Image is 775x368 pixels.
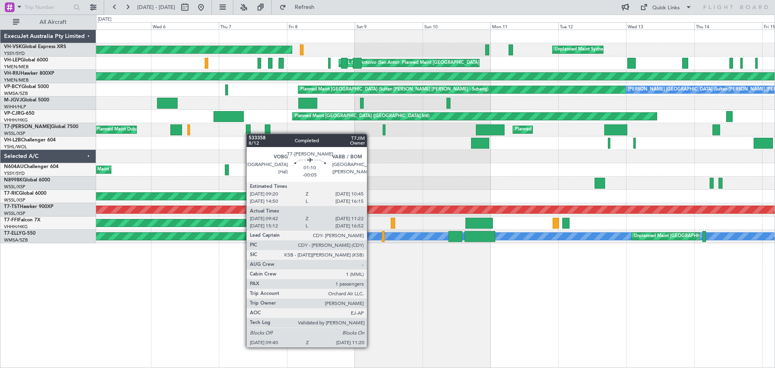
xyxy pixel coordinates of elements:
span: N604AU [4,164,24,169]
div: MEL [289,230,298,242]
a: YMEN/MEB [4,64,29,70]
span: VH-VSK [4,44,22,49]
div: Thu 14 [694,22,762,29]
a: VH-RIUHawker 800XP [4,71,54,76]
div: Tue 5 [83,22,151,29]
a: WSSL/XSP [4,130,25,137]
a: WSSL/XSP [4,197,25,203]
span: T7-ELLY [4,231,22,236]
a: YMEN/MEB [4,77,29,83]
a: VP-BCYGlobal 5000 [4,84,49,89]
a: N604AUChallenger 604 [4,164,59,169]
a: N8998KGlobal 6000 [4,178,50,183]
a: WMSA/SZB [4,90,28,97]
span: VH-LEP [4,58,21,63]
a: VH-VSKGlobal Express XRS [4,44,66,49]
a: T7-RICGlobal 6000 [4,191,46,196]
div: Sat 9 [355,22,423,29]
div: Fri 8 [287,22,355,29]
div: Planned Maint [GEOGRAPHIC_DATA] ([GEOGRAPHIC_DATA] International) [402,57,556,69]
div: Wed 6 [151,22,219,29]
span: N8998K [4,178,23,183]
a: WMSA/SZB [4,237,28,243]
a: WSSL/XSP [4,210,25,217]
div: Planned Maint [GEOGRAPHIC_DATA] ([GEOGRAPHIC_DATA] Intl) [295,110,429,122]
div: Planned Maint [GEOGRAPHIC_DATA] ([GEOGRAPHIC_DATA]) [515,124,642,136]
input: Trip Number [25,1,71,13]
span: M-JGVJ [4,98,22,103]
span: VP-CJR [4,111,21,116]
span: T7-TST [4,204,20,209]
div: Thu 7 [219,22,287,29]
div: MEL San Antonio (San Antonio Intl) [341,57,413,69]
a: WSSL/XSP [4,184,25,190]
span: T7-[PERSON_NAME] [4,124,51,129]
button: All Aircraft [9,16,88,29]
a: VHHH/HKG [4,117,28,123]
span: VP-BCY [4,84,21,89]
a: YSHL/WOL [4,144,27,150]
a: YSSY/SYD [4,50,25,57]
div: Mon 11 [490,22,558,29]
span: T7-FFI [4,218,18,223]
a: T7-[PERSON_NAME]Global 7500 [4,124,78,129]
a: VH-LEPGlobal 6000 [4,58,48,63]
div: Planned Maint [GEOGRAPHIC_DATA] (Sultan [PERSON_NAME] [PERSON_NAME] - Subang) [300,84,488,96]
span: [DATE] - [DATE] [137,4,175,11]
div: Wed 13 [626,22,694,29]
div: Tue 12 [558,22,626,29]
a: T7-ELLYG-550 [4,231,36,236]
a: T7-FFIFalcon 7X [4,218,40,223]
div: Planned Maint Dubai (Al Maktoum Intl) [96,124,176,136]
a: WIHH/HLP [4,104,26,110]
button: Quick Links [636,1,696,14]
button: Refresh [276,1,324,14]
a: VP-CJRG-650 [4,111,34,116]
span: VH-L2B [4,138,21,143]
span: VH-RIU [4,71,21,76]
a: T7-TSTHawker 900XP [4,204,53,209]
a: VHHH/HKG [4,224,28,230]
span: Refresh [288,4,322,10]
div: Quick Links [652,4,680,12]
div: Sun 10 [423,22,490,29]
a: VH-L2BChallenger 604 [4,138,56,143]
a: M-JGVJGlobal 5000 [4,98,49,103]
div: [DATE] [98,16,111,23]
span: All Aircraft [21,19,85,25]
div: Unplanned Maint Sydney ([PERSON_NAME] Intl) [555,44,654,56]
a: YSSY/SYD [4,170,25,177]
span: T7-RIC [4,191,19,196]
